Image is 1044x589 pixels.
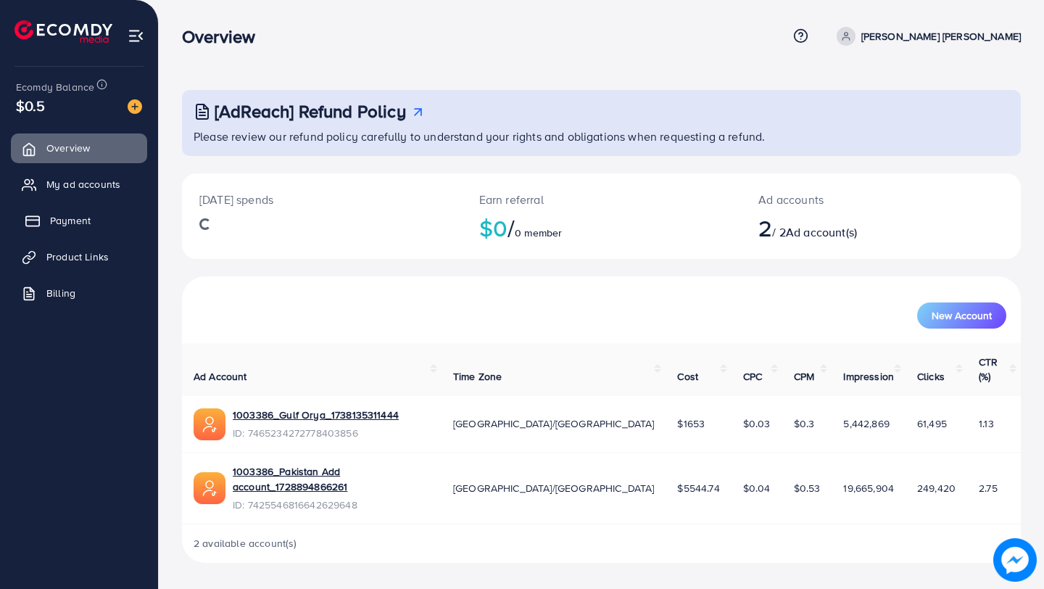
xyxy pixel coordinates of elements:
a: Overview [11,133,147,162]
span: $0.53 [794,481,821,495]
p: Earn referral [479,191,724,208]
a: My ad accounts [11,170,147,199]
span: [GEOGRAPHIC_DATA]/[GEOGRAPHIC_DATA] [453,481,655,495]
span: Ad account(s) [786,224,857,240]
span: 5,442,869 [843,416,889,431]
span: Product Links [46,250,109,264]
span: Overview [46,141,90,155]
img: image [128,99,142,114]
span: Time Zone [453,369,502,384]
img: logo [14,20,112,43]
span: Ad Account [194,369,247,384]
span: Ecomdy Balance [16,80,94,94]
span: $5544.74 [677,481,719,495]
a: 1003386_Gulf Orya_1738135311444 [233,408,399,422]
h3: Overview [182,26,267,47]
span: 19,665,904 [843,481,894,495]
span: 249,420 [917,481,956,495]
h2: / 2 [758,214,933,242]
img: image [993,538,1037,582]
p: Please review our refund policy carefully to understand your rights and obligations when requesti... [194,128,1012,145]
p: [PERSON_NAME] [PERSON_NAME] [861,28,1021,45]
span: ID: 7465234272778403856 [233,426,399,440]
a: Payment [11,206,147,235]
span: CPC [743,369,762,384]
a: 1003386_Pakistan Add account_1728894866261 [233,464,430,494]
span: Billing [46,286,75,300]
span: CTR (%) [979,355,998,384]
span: Cost [677,369,698,384]
a: Product Links [11,242,147,271]
span: $0.3 [794,416,815,431]
span: 1.13 [979,416,994,431]
img: menu [128,28,144,44]
span: / [507,211,515,244]
span: $1653 [677,416,705,431]
span: $0.04 [743,481,771,495]
span: Payment [50,213,91,228]
p: [DATE] spends [199,191,444,208]
span: My ad accounts [46,177,120,191]
img: ic-ads-acc.e4c84228.svg [194,408,225,440]
span: 61,495 [917,416,947,431]
img: ic-ads-acc.e4c84228.svg [194,472,225,504]
span: 2 available account(s) [194,536,297,551]
h3: [AdReach] Refund Policy [215,101,406,122]
h2: $0 [479,214,724,242]
span: 0 member [515,226,562,240]
span: Clicks [917,369,945,384]
span: CPM [794,369,814,384]
span: ID: 7425546816642629648 [233,498,430,512]
span: 2.75 [979,481,998,495]
a: [PERSON_NAME] [PERSON_NAME] [831,27,1021,46]
p: Ad accounts [758,191,933,208]
span: [GEOGRAPHIC_DATA]/[GEOGRAPHIC_DATA] [453,416,655,431]
button: New Account [917,302,1006,329]
span: Impression [843,369,894,384]
a: Billing [11,279,147,308]
span: $0.5 [16,95,46,116]
span: $0.03 [743,416,771,431]
span: 2 [758,211,772,244]
span: New Account [932,310,992,321]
